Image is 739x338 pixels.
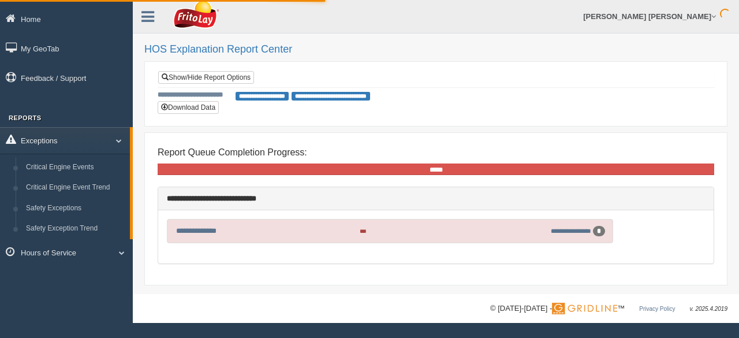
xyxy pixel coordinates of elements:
[21,157,130,178] a: Critical Engine Events
[21,218,130,239] a: Safety Exception Trend
[158,147,714,158] h4: Report Queue Completion Progress:
[144,44,727,55] h2: HOS Explanation Report Center
[21,177,130,198] a: Critical Engine Event Trend
[158,71,254,84] a: Show/Hide Report Options
[690,306,727,312] span: v. 2025.4.2019
[158,101,219,114] button: Download Data
[21,198,130,219] a: Safety Exceptions
[552,303,617,314] img: Gridline
[490,303,727,315] div: © [DATE]-[DATE] - ™
[639,306,675,312] a: Privacy Policy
